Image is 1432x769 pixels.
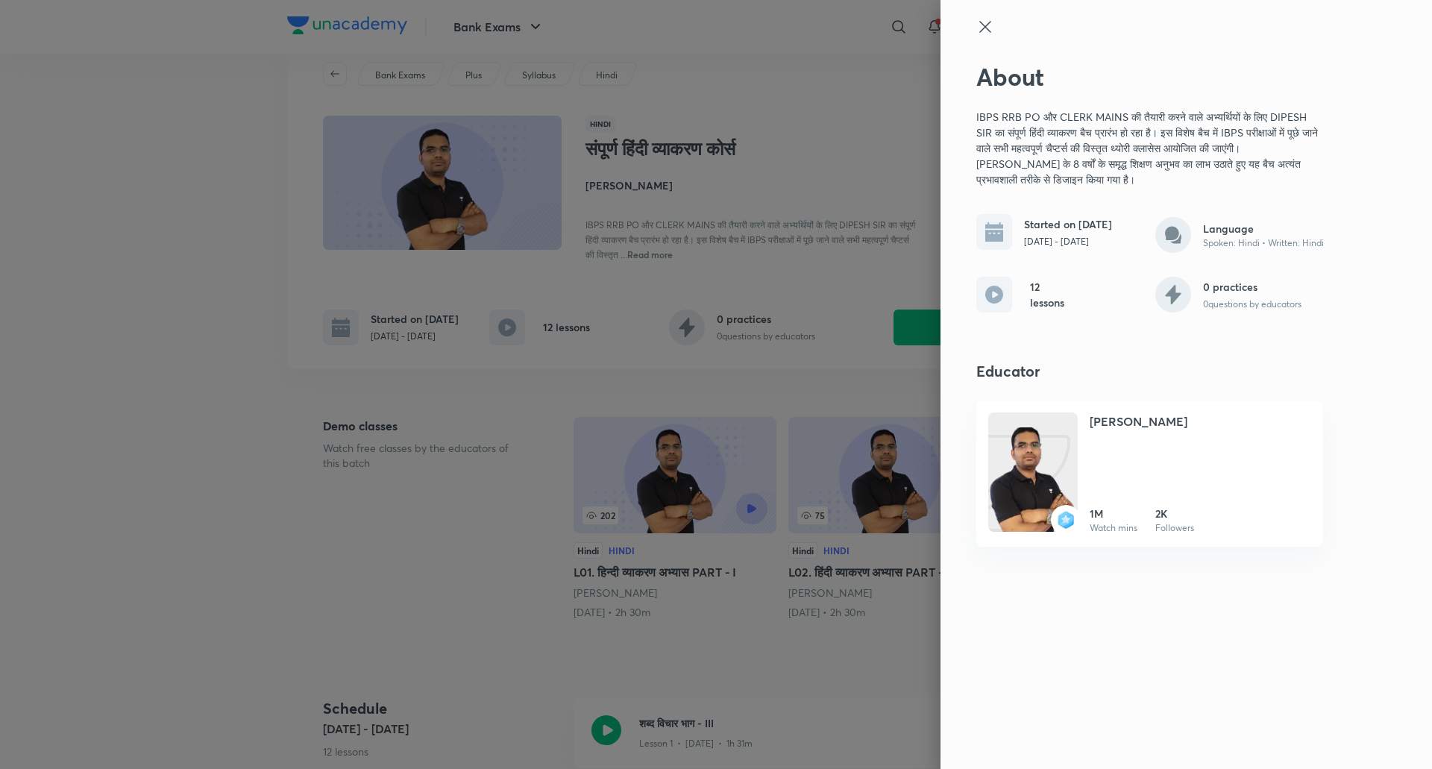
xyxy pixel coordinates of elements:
p: IBPS RRB PO और CLERK MAINS की तैयारी करने वाले अभ्यर्थियों के लिए DIPESH SIR का संपूर्ण हिंदी व्य... [976,109,1322,187]
h4: Educator [976,360,1346,383]
h6: 1M [1090,506,1137,521]
h6: 12 lessons [1030,279,1066,310]
p: Watch mins [1090,521,1137,535]
h6: Language [1203,221,1324,236]
a: Unacademybadge[PERSON_NAME]1MWatch mins2KFollowers [976,401,1322,547]
h6: Started on [DATE] [1024,216,1112,232]
h4: [PERSON_NAME] [1090,412,1187,430]
img: Unacademy [988,427,1078,547]
p: Followers [1155,521,1194,535]
h2: About [976,63,1346,91]
p: Spoken: Hindi • Written: Hindi [1203,236,1324,250]
img: badge [1057,511,1075,529]
h6: 0 practices [1203,279,1301,295]
p: 0 questions by educators [1203,298,1301,311]
p: [DATE] - [DATE] [1024,235,1112,248]
h6: 2K [1155,506,1194,521]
